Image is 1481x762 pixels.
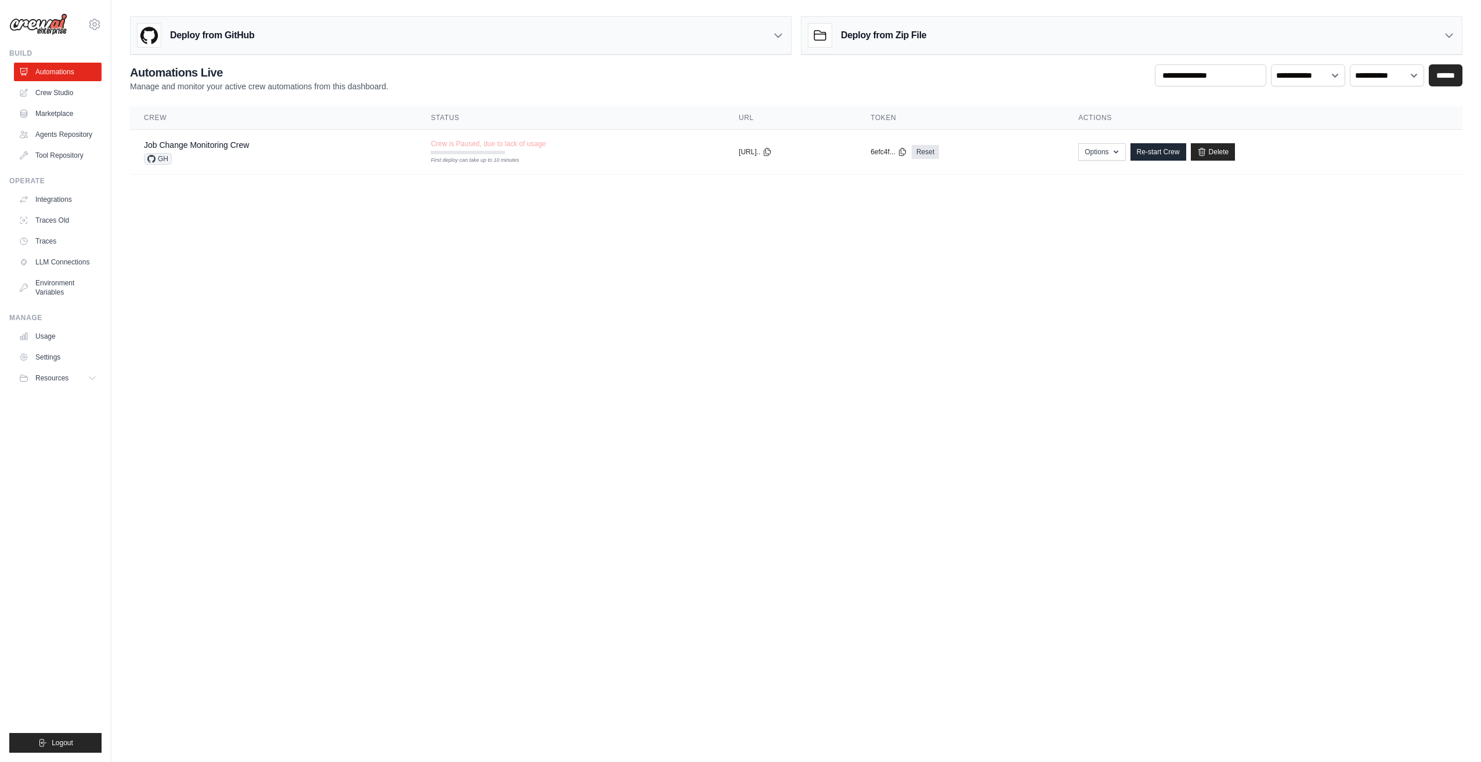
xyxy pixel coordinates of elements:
a: Job Change Monitoring Crew [144,140,249,150]
th: Crew [130,106,417,130]
span: Crew is Paused, due to lack of usage [431,139,546,148]
div: Manage [9,313,102,322]
img: GitHub Logo [138,24,161,47]
th: Status [417,106,725,130]
a: Settings [14,348,102,367]
a: Marketplace [14,104,102,123]
a: Agents Repository [14,125,102,144]
a: Reset [912,145,939,159]
a: Traces [14,232,102,251]
th: Token [857,106,1064,130]
p: Manage and monitor your active crew automations from this dashboard. [130,81,388,92]
a: Delete [1191,143,1236,161]
button: Options [1078,143,1125,161]
button: Resources [14,369,102,387]
a: Traces Old [14,211,102,230]
span: Logout [52,738,73,748]
div: Build [9,49,102,58]
h3: Deploy from GitHub [170,28,254,42]
a: Environment Variables [14,274,102,302]
a: Crew Studio [14,84,102,102]
div: First deploy can take up to 10 minutes [431,157,505,165]
div: Operate [9,176,102,186]
a: Re-start Crew [1130,143,1186,161]
a: Tool Repository [14,146,102,165]
a: Automations [14,63,102,81]
button: 6efc4f... [870,147,907,157]
th: Actions [1064,106,1462,130]
span: Resources [35,373,68,383]
th: URL [725,106,857,130]
span: GH [144,153,172,165]
img: Logo [9,13,67,35]
button: Logout [9,733,102,753]
a: LLM Connections [14,253,102,271]
h2: Automations Live [130,64,388,81]
a: Usage [14,327,102,346]
a: Integrations [14,190,102,209]
h3: Deploy from Zip File [841,28,926,42]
